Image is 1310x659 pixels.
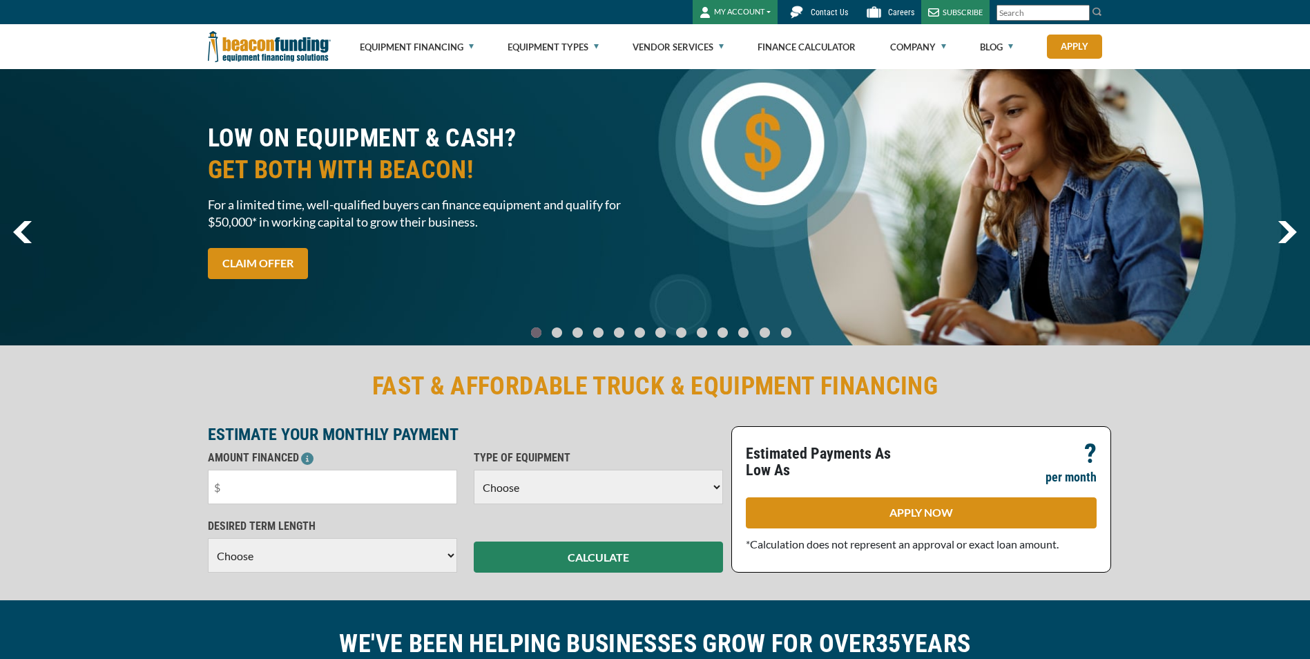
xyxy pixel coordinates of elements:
[758,25,856,69] a: Finance Calculator
[474,542,723,573] button: CALCULATE
[735,327,752,338] a: Go To Slide 10
[208,24,331,69] img: Beacon Funding Corporation logo
[208,450,457,466] p: AMOUNT FINANCED
[876,629,901,658] span: 35
[508,25,599,69] a: Equipment Types
[714,327,731,338] a: Go To Slide 9
[746,537,1059,551] span: *Calculation does not represent an approval or exact loan amount.
[548,327,565,338] a: Go To Slide 1
[474,450,723,466] p: TYPE OF EQUIPMENT
[756,327,773,338] a: Go To Slide 11
[1278,221,1297,243] img: Right Navigator
[208,426,723,443] p: ESTIMATE YOUR MONTHLY PAYMENT
[1278,221,1297,243] a: next
[208,196,647,231] span: For a limited time, well-qualified buyers can finance equipment and qualify for $50,000* in worki...
[208,470,457,504] input: $
[528,327,544,338] a: Go To Slide 0
[590,327,606,338] a: Go To Slide 3
[673,327,689,338] a: Go To Slide 7
[631,327,648,338] a: Go To Slide 5
[208,518,457,535] p: DESIRED TERM LENGTH
[746,446,913,479] p: Estimated Payments As Low As
[1047,35,1102,59] a: Apply
[746,497,1097,528] a: APPLY NOW
[811,8,848,17] span: Contact Us
[208,370,1103,402] h2: FAST & AFFORDABLE TRUCK & EQUIPMENT FINANCING
[778,327,795,338] a: Go To Slide 12
[1084,446,1097,462] p: ?
[693,327,710,338] a: Go To Slide 8
[633,25,724,69] a: Vendor Services
[980,25,1013,69] a: Blog
[890,25,946,69] a: Company
[996,5,1090,21] input: Search
[652,327,668,338] a: Go To Slide 6
[13,221,32,243] a: previous
[1046,469,1097,486] p: per month
[208,154,647,186] span: GET BOTH WITH BEACON!
[888,8,914,17] span: Careers
[1092,6,1103,17] img: Search
[610,327,627,338] a: Go To Slide 4
[1075,8,1086,19] a: Clear search text
[208,248,308,279] a: CLAIM OFFER
[569,327,586,338] a: Go To Slide 2
[208,122,647,186] h2: LOW ON EQUIPMENT & CASH?
[13,221,32,243] img: Left Navigator
[360,25,474,69] a: Equipment Financing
